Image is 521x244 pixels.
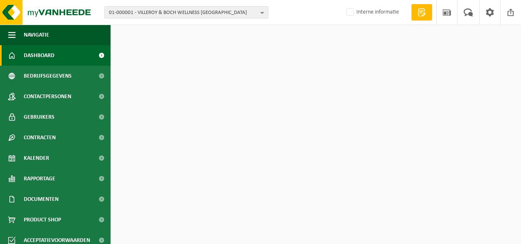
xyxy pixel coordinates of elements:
span: Product Shop [24,209,61,230]
span: Contracten [24,127,56,148]
span: 01-000001 - VILLEROY & BOCH WELLNESS [GEOGRAPHIC_DATA] [109,7,257,19]
span: Documenten [24,189,59,209]
span: Navigatie [24,25,49,45]
span: Bedrijfsgegevens [24,66,72,86]
label: Interne informatie [345,6,399,18]
span: Contactpersonen [24,86,71,107]
span: Rapportage [24,168,55,189]
span: Dashboard [24,45,54,66]
span: Gebruikers [24,107,54,127]
button: 01-000001 - VILLEROY & BOCH WELLNESS [GEOGRAPHIC_DATA] [104,6,268,18]
span: Kalender [24,148,49,168]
